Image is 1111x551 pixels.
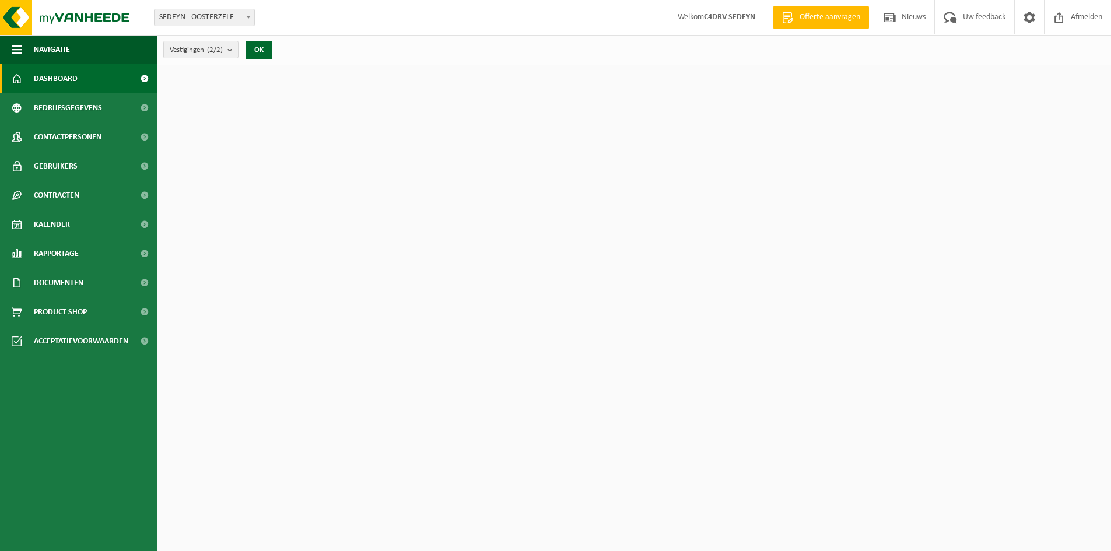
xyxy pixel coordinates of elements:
span: Contactpersonen [34,122,101,152]
span: Navigatie [34,35,70,64]
strong: C4DRV SEDEYN [704,13,755,22]
span: Kalender [34,210,70,239]
a: Offerte aanvragen [773,6,869,29]
span: Bedrijfsgegevens [34,93,102,122]
span: Contracten [34,181,79,210]
button: Vestigingen(2/2) [163,41,239,58]
span: Documenten [34,268,83,297]
span: Gebruikers [34,152,78,181]
span: Rapportage [34,239,79,268]
span: Dashboard [34,64,78,93]
span: Vestigingen [170,41,223,59]
button: OK [246,41,272,59]
span: Product Shop [34,297,87,327]
span: SEDEYN - OOSTERZELE [154,9,255,26]
count: (2/2) [207,46,223,54]
span: SEDEYN - OOSTERZELE [155,9,254,26]
span: Offerte aanvragen [797,12,863,23]
span: Acceptatievoorwaarden [34,327,128,356]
